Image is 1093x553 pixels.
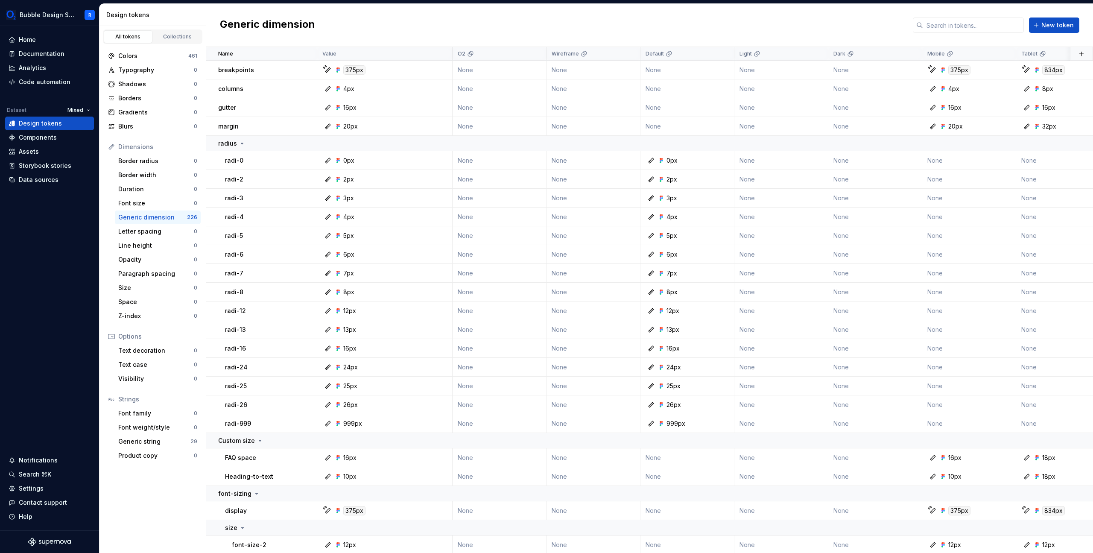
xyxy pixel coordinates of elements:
div: Assets [19,147,39,156]
div: 0 [194,270,197,277]
td: None [734,264,828,283]
td: None [828,358,922,377]
p: radi-7 [225,269,243,278]
div: Typography [118,66,194,74]
div: 6px [343,250,354,259]
td: None [453,320,546,339]
a: Text case0 [115,358,201,372]
div: 12px [666,307,679,315]
td: None [640,98,734,117]
a: Documentation [5,47,94,61]
div: 0 [194,242,197,249]
button: Help [5,510,94,524]
td: None [546,98,640,117]
div: 5px [666,231,677,240]
a: Paragraph spacing0 [115,267,201,281]
td: None [453,395,546,414]
div: 20px [948,122,963,131]
td: None [546,79,640,98]
div: 2px [343,175,354,184]
td: None [734,117,828,136]
td: None [828,264,922,283]
div: 8px [666,288,678,296]
p: gutter [218,103,236,112]
div: Notifications [19,456,58,465]
p: radi-16 [225,344,246,353]
td: None [828,98,922,117]
div: Collections [156,33,199,40]
p: Dark [833,50,845,57]
div: 2px [666,175,677,184]
div: Analytics [19,64,46,72]
div: All tokens [107,33,149,40]
a: Space0 [115,295,201,309]
td: None [922,208,1016,226]
div: 0 [194,172,197,178]
a: Product copy0 [115,449,201,462]
div: Bubble Design System [20,11,74,19]
div: 24px [343,363,358,372]
a: Duration0 [115,182,201,196]
td: None [546,414,640,433]
td: None [922,320,1016,339]
td: None [546,264,640,283]
button: Bubble Design SystemR [2,6,97,24]
td: None [828,61,922,79]
div: 0 [194,298,197,305]
td: None [922,151,1016,170]
td: None [546,283,640,301]
button: Search ⌘K [5,468,94,481]
div: 0 [194,95,197,102]
td: None [828,283,922,301]
a: Home [5,33,94,47]
p: radi-25 [225,382,247,390]
button: Contact support [5,496,94,509]
div: Border width [118,171,194,179]
input: Search in tokens... [923,18,1024,33]
p: columns [218,85,243,93]
div: Font family [118,409,194,418]
div: 4px [666,213,678,221]
td: None [734,377,828,395]
p: radius [218,139,237,148]
td: None [828,395,922,414]
td: None [453,98,546,117]
a: Typography0 [105,63,201,77]
div: 6px [666,250,678,259]
a: Font size0 [115,196,201,210]
td: None [546,245,640,264]
td: None [734,98,828,117]
div: 25px [666,382,681,390]
a: Border radius0 [115,154,201,168]
div: Text decoration [118,346,194,355]
td: None [453,414,546,433]
div: 0 [194,123,197,130]
td: None [546,320,640,339]
td: None [828,189,922,208]
a: Border width0 [115,168,201,182]
div: Borders [118,94,194,102]
p: Tablet [1021,50,1037,57]
td: None [453,377,546,395]
td: None [734,414,828,433]
span: Mixed [67,107,83,114]
div: 26px [343,401,358,409]
p: radi-4 [225,213,244,221]
a: Letter spacing0 [115,225,201,238]
div: Strings [118,395,197,404]
span: New token [1041,21,1074,29]
a: Font weight/style0 [115,421,201,434]
div: 0px [343,156,354,165]
div: 0 [194,284,197,291]
td: None [640,61,734,79]
td: None [640,117,734,136]
div: Z-index [118,312,194,320]
div: 461 [188,53,197,59]
h2: Generic dimension [220,18,315,33]
a: Text decoration0 [115,344,201,357]
td: None [546,339,640,358]
td: None [922,339,1016,358]
div: Generic string [118,437,190,446]
div: Dataset [7,107,26,114]
td: None [734,320,828,339]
